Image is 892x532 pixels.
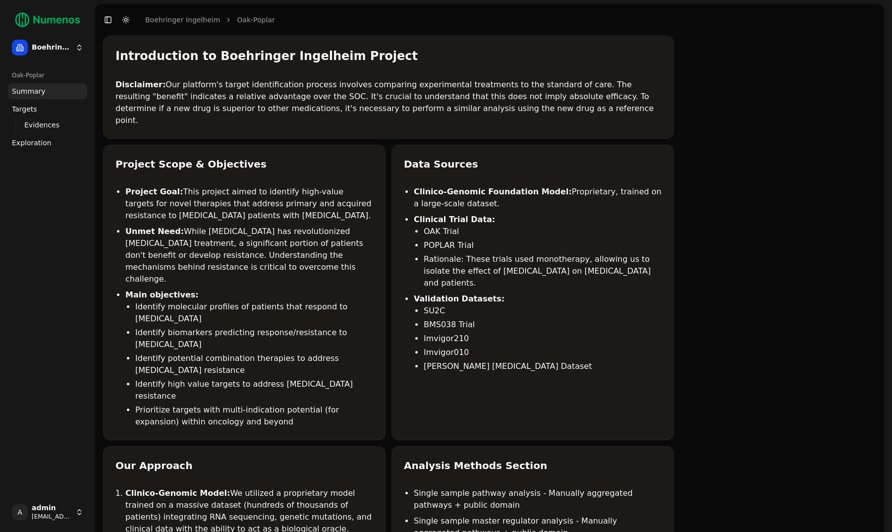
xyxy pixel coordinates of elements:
[125,227,184,236] strong: Unmet Need:
[135,378,373,402] li: Identify high value targets to address [MEDICAL_DATA] resistance
[424,226,662,237] li: OAK Trial
[115,80,166,89] strong: Disclaimer:
[135,327,373,351] li: Identify biomarkers predicting response/resistance to [MEDICAL_DATA]
[8,500,87,524] button: Aadmin[EMAIL_ADDRESS]
[135,353,373,376] li: Identify potential combination therapies to address [MEDICAL_DATA] resistance
[115,48,662,64] div: Introduction to Boehringer Ingelheim Project
[8,67,87,83] div: Oak-Poplar
[12,104,37,114] span: Targets
[145,15,275,25] nav: breadcrumb
[8,36,87,59] button: Boehringer Ingelheim
[125,488,230,498] strong: Clinico-Genomic Model:
[135,301,373,325] li: Identify molecular profiles of patients that respond to [MEDICAL_DATA]
[125,290,199,299] strong: Main objectives:
[115,459,373,473] div: Our Approach
[8,83,87,99] a: Summary
[414,215,495,224] strong: Clinical Trial Data:
[32,513,71,521] span: [EMAIL_ADDRESS]
[424,239,662,251] li: POPLAR Trial
[115,79,662,126] p: Our platform's target identification process involves comparing experimental treatments to the st...
[424,305,662,317] li: SU2C
[424,347,662,358] li: Imvigor010
[12,138,52,148] span: Exploration
[125,226,373,285] li: While [MEDICAL_DATA] has revolutionized [MEDICAL_DATA] treatment, a significant portion of patien...
[20,118,75,132] a: Evidences
[424,319,662,331] li: BMS038 Trial
[414,187,572,196] strong: Clinico-Genomic Foundation Model:
[12,504,28,520] span: A
[8,101,87,117] a: Targets
[424,360,662,372] li: [PERSON_NAME] [MEDICAL_DATA] Dataset
[424,253,662,289] li: Rationale: These trials used monotherapy, allowing us to isolate the effect of [MEDICAL_DATA] on ...
[32,43,71,52] span: Boehringer Ingelheim
[135,404,373,428] li: Prioritize targets with multi-indication potential (for expansion) within oncology and beyond
[24,120,59,130] span: Evidences
[424,333,662,345] li: Imvigor210
[404,459,662,473] div: Analysis Methods Section
[12,86,46,96] span: Summary
[125,186,373,222] li: This project aimed to identify high-value targets for novel therapies that address primary and ac...
[237,15,275,25] a: Oak-Poplar
[414,487,662,511] li: Single sample pathway analysis - Manually aggregated pathways + public domain
[8,135,87,151] a: Exploration
[414,186,662,210] li: Proprietary, trained on a large-scale dataset.
[8,8,87,32] img: Numenos
[125,187,183,196] strong: Project Goal:
[145,15,220,25] a: Boehringer Ingelheim
[32,504,71,513] span: admin
[115,157,373,171] div: Project Scope & Objectives
[414,294,504,303] strong: Validation Datasets:
[404,157,662,171] div: Data Sources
